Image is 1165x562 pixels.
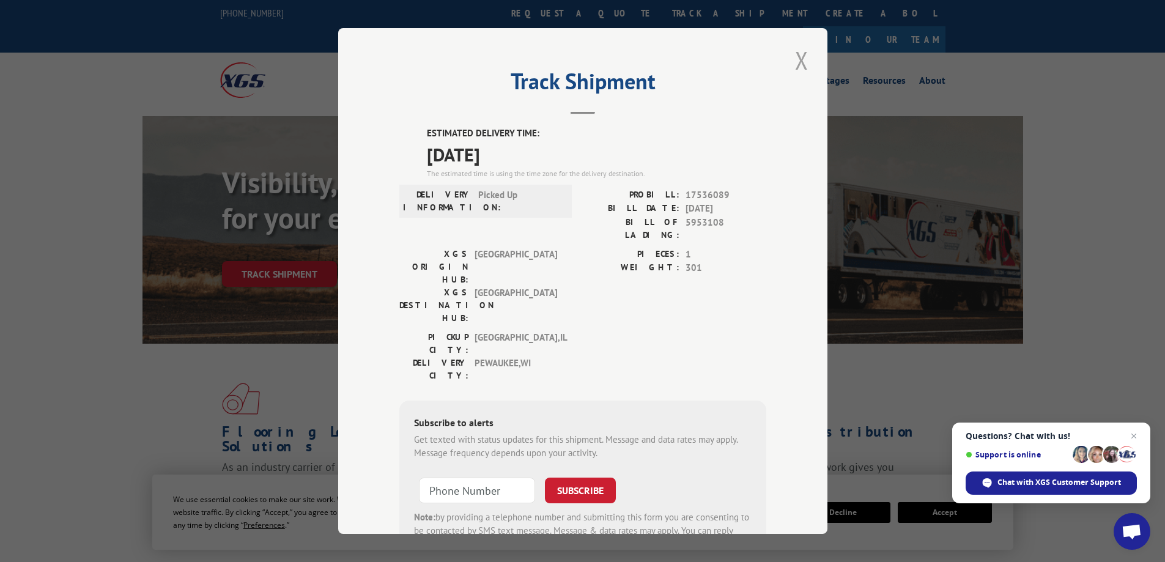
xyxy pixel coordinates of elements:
div: Subscribe to alerts [414,415,752,433]
span: PEWAUKEE , WI [475,357,557,382]
label: XGS DESTINATION HUB: [399,286,468,325]
span: 1 [686,248,766,262]
label: DELIVERY INFORMATION: [403,188,472,214]
span: Support is online [966,450,1068,459]
span: 5953108 [686,216,766,242]
strong: Note: [414,511,435,523]
label: PROBILL: [583,188,679,202]
label: DELIVERY CITY: [399,357,468,382]
label: BILL OF LADING: [583,216,679,242]
label: ESTIMATED DELIVERY TIME: [427,127,766,141]
label: PIECES: [583,248,679,262]
span: [DATE] [686,202,766,216]
span: Questions? Chat with us! [966,431,1137,441]
span: [GEOGRAPHIC_DATA] , IL [475,331,557,357]
div: by providing a telephone number and submitting this form you are consenting to be contacted by SM... [414,511,752,552]
div: The estimated time is using the time zone for the delivery destination. [427,168,766,179]
span: 17536089 [686,188,766,202]
a: Open chat [1114,513,1150,550]
span: [DATE] [427,141,766,168]
button: Close modal [791,43,812,77]
label: XGS ORIGIN HUB: [399,248,468,286]
span: [GEOGRAPHIC_DATA] [475,248,557,286]
span: Picked Up [478,188,561,214]
span: Chat with XGS Customer Support [997,477,1121,488]
div: Get texted with status updates for this shipment. Message and data rates may apply. Message frequ... [414,433,752,460]
input: Phone Number [419,478,535,503]
h2: Track Shipment [399,73,766,96]
span: 301 [686,261,766,275]
label: PICKUP CITY: [399,331,468,357]
span: Chat with XGS Customer Support [966,471,1137,495]
label: BILL DATE: [583,202,679,216]
button: SUBSCRIBE [545,478,616,503]
span: [GEOGRAPHIC_DATA] [475,286,557,325]
label: WEIGHT: [583,261,679,275]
